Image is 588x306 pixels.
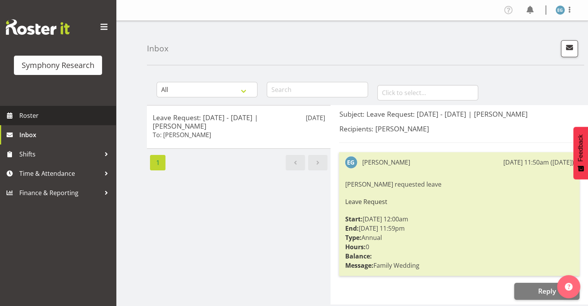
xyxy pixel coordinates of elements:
[345,243,365,251] strong: Hours:
[147,44,169,53] h4: Inbox
[377,85,478,100] input: Click to select...
[538,286,556,296] span: Reply
[153,131,211,139] h6: To: [PERSON_NAME]
[305,113,325,122] p: [DATE]
[345,215,362,223] strong: Start:
[19,168,101,179] span: Time & Attendance
[514,283,579,300] button: Reply
[345,252,372,260] strong: Balance:
[345,224,358,233] strong: End:
[556,5,565,15] img: evelyn-gray1866.jpg
[565,283,573,291] img: help-xxl-2.png
[267,82,368,97] input: Search
[345,261,373,270] strong: Message:
[286,155,305,170] a: Previous page
[19,187,101,199] span: Finance & Reporting
[577,134,584,161] span: Feedback
[308,155,327,170] a: Next page
[345,198,574,205] h6: Leave Request
[362,158,410,167] div: [PERSON_NAME]
[22,59,94,71] div: Symphony Research
[6,19,70,35] img: Rosterit website logo
[19,148,101,160] span: Shifts
[19,110,112,121] span: Roster
[503,158,574,167] div: [DATE] 11:50am ([DATE])
[345,178,574,272] div: [PERSON_NAME] requested leave [DATE] 12:00am [DATE] 11:59pm Annual 0 Family Wedding
[573,127,588,179] button: Feedback - Show survey
[345,156,357,168] img: evelyn-gray1866.jpg
[153,113,325,130] h5: Leave Request: [DATE] - [DATE] | [PERSON_NAME]
[19,129,112,141] span: Inbox
[345,233,361,242] strong: Type:
[339,124,579,133] h5: Recipients: [PERSON_NAME]
[339,110,579,118] h5: Subject: Leave Request: [DATE] - [DATE] | [PERSON_NAME]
